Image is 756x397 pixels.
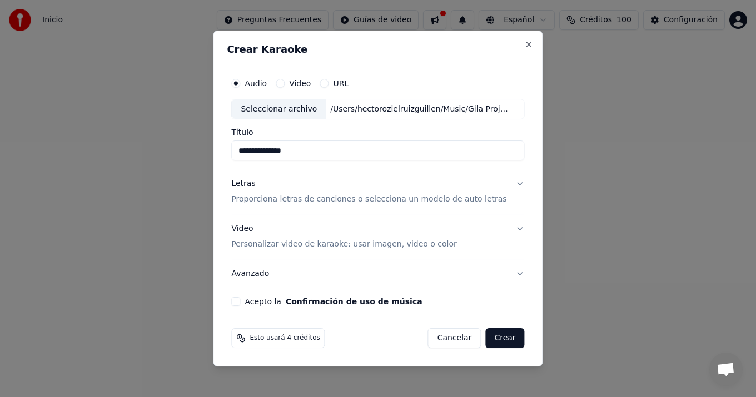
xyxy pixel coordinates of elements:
div: Seleccionar archivo [232,99,326,119]
div: /Users/hectorozielruizguillen/Music/Gila Projects DP/Gila-Como yo te amé Project/Audio Files/Mix... [326,104,515,115]
button: LetrasProporciona letras de canciones o selecciona un modelo de auto letras [231,170,524,214]
p: Personalizar video de karaoke: usar imagen, video o color [231,239,456,250]
label: Video [289,79,311,87]
button: Crear [485,328,524,348]
div: Letras [231,179,255,190]
label: URL [333,79,349,87]
span: Esto usará 4 créditos [250,334,320,343]
label: Acepto la [245,298,422,305]
button: Acepto la [286,298,422,305]
button: Avanzado [231,259,524,288]
label: Título [231,129,524,137]
button: Cancelar [428,328,481,348]
div: Video [231,224,456,250]
button: VideoPersonalizar video de karaoke: usar imagen, video o color [231,215,524,259]
label: Audio [245,79,267,87]
h2: Crear Karaoke [227,44,529,54]
p: Proporciona letras de canciones o selecciona un modelo de auto letras [231,194,506,205]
